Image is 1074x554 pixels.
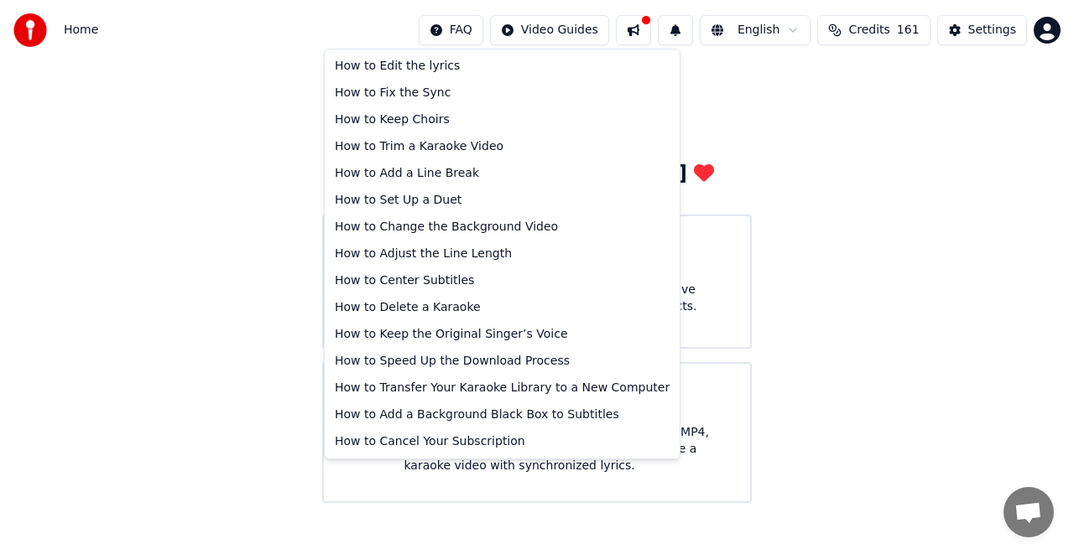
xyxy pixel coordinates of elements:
div: How to Speed Up the Download Process [328,348,676,375]
div: How to Fix the Sync [328,80,676,106]
div: How to Trim a Karaoke Video [328,133,676,160]
div: How to Keep Choirs [328,106,676,133]
div: How to Add a Background Black Box to Subtitles [328,401,676,428]
div: How to Edit the lyrics [328,53,676,80]
div: How to Set Up a Duet [328,187,676,214]
div: How to Transfer Your Karaoke Library to a New Computer [328,375,676,401]
div: How to Cancel Your Subscription [328,428,676,455]
div: How to Delete a Karaoke [328,294,676,321]
div: How to Change the Background Video [328,214,676,241]
div: How to Center Subtitles [328,267,676,294]
div: How to Add a Line Break [328,160,676,187]
div: How to Adjust the Line Length [328,241,676,267]
div: How to Keep the Original Singer’s Voice [328,321,676,348]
